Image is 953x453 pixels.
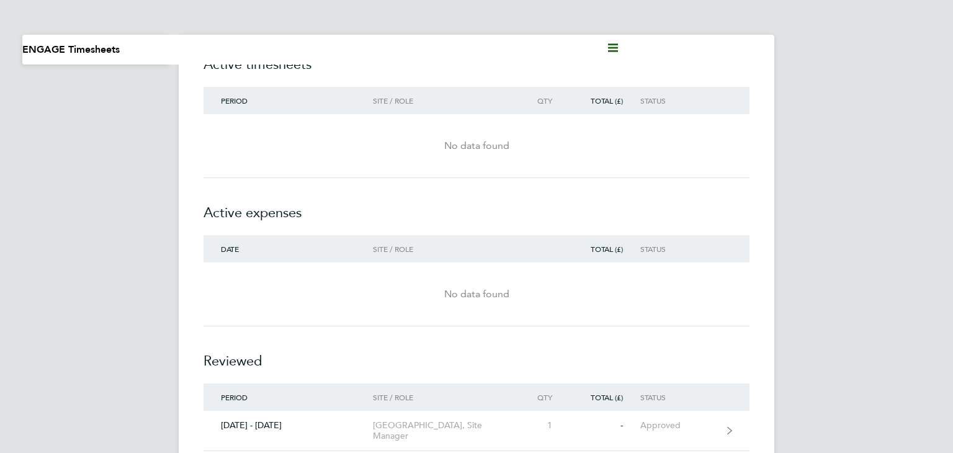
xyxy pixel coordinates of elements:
[204,138,749,153] div: No data found
[221,392,248,402] span: Period
[570,393,640,401] div: Total (£)
[515,393,570,401] div: Qty
[204,326,749,383] h2: Reviewed
[373,420,515,441] div: [GEOGRAPHIC_DATA], Site Manager
[570,96,640,105] div: Total (£)
[570,244,640,253] div: Total (£)
[221,96,248,105] span: Period
[22,42,120,57] li: ENGAGE Timesheets
[570,420,640,431] div: -
[640,393,717,401] div: Status
[373,393,515,401] div: Site / Role
[515,96,570,105] div: Qty
[204,178,749,235] h2: Active expenses
[204,55,749,87] h2: Active timesheets
[204,411,749,451] a: [DATE] - [DATE][GEOGRAPHIC_DATA], Site Manager1-Approved
[373,244,515,253] div: Site / Role
[373,96,515,105] div: Site / Role
[640,244,717,253] div: Status
[22,35,169,65] nav: Main navigation
[515,420,570,431] div: 1
[204,287,749,302] div: No data found
[640,420,717,431] div: Approved
[640,96,717,105] div: Status
[204,244,373,253] div: Date
[204,420,373,431] div: [DATE] - [DATE]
